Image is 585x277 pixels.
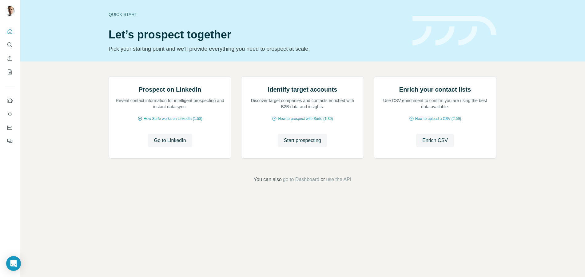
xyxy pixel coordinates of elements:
[144,116,202,121] span: How Surfe works on LinkedIn (1:58)
[109,29,405,41] h1: Let’s prospect together
[248,97,357,110] p: Discover target companies and contacts enriched with B2B data and insights.
[268,85,337,94] h2: Identify target accounts
[5,39,15,50] button: Search
[115,97,225,110] p: Reveal contact information for intelligent prospecting and instant data sync.
[283,176,319,183] button: go to Dashboard
[422,137,448,144] span: Enrich CSV
[326,176,351,183] button: use the API
[5,109,15,120] button: Use Surfe API
[320,176,325,183] span: or
[254,176,282,183] span: You can also
[139,85,201,94] h2: Prospect on LinkedIn
[5,53,15,64] button: Enrich CSV
[6,256,21,271] div: Open Intercom Messenger
[5,95,15,106] button: Use Surfe on LinkedIn
[154,137,186,144] span: Go to LinkedIn
[399,85,471,94] h2: Enrich your contact lists
[5,26,15,37] button: Quick start
[5,136,15,147] button: Feedback
[416,134,454,147] button: Enrich CSV
[5,6,15,16] img: Avatar
[109,11,405,18] div: Quick start
[278,116,333,121] span: How to prospect with Surfe (1:30)
[148,134,192,147] button: Go to LinkedIn
[412,16,496,46] img: banner
[5,122,15,133] button: Dashboard
[380,97,490,110] p: Use CSV enrichment to confirm you are using the best data available.
[109,45,405,53] p: Pick your starting point and we’ll provide everything you need to prospect at scale.
[5,66,15,77] button: My lists
[284,137,321,144] span: Start prospecting
[415,116,461,121] span: How to upload a CSV (2:59)
[278,134,327,147] button: Start prospecting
